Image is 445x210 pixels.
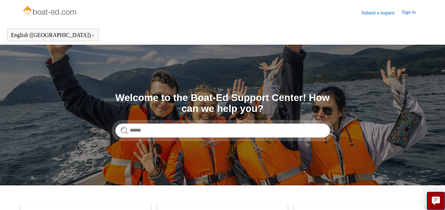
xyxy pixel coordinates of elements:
[11,32,95,38] button: English ([GEOGRAPHIC_DATA])
[402,8,423,17] a: Sign in
[427,192,445,210] button: Live chat
[115,123,330,138] input: Search
[362,9,402,17] a: Submit a request
[22,4,78,18] img: Boat-Ed Help Center home page
[115,93,330,114] h1: Welcome to the Boat-Ed Support Center! How can we help you?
